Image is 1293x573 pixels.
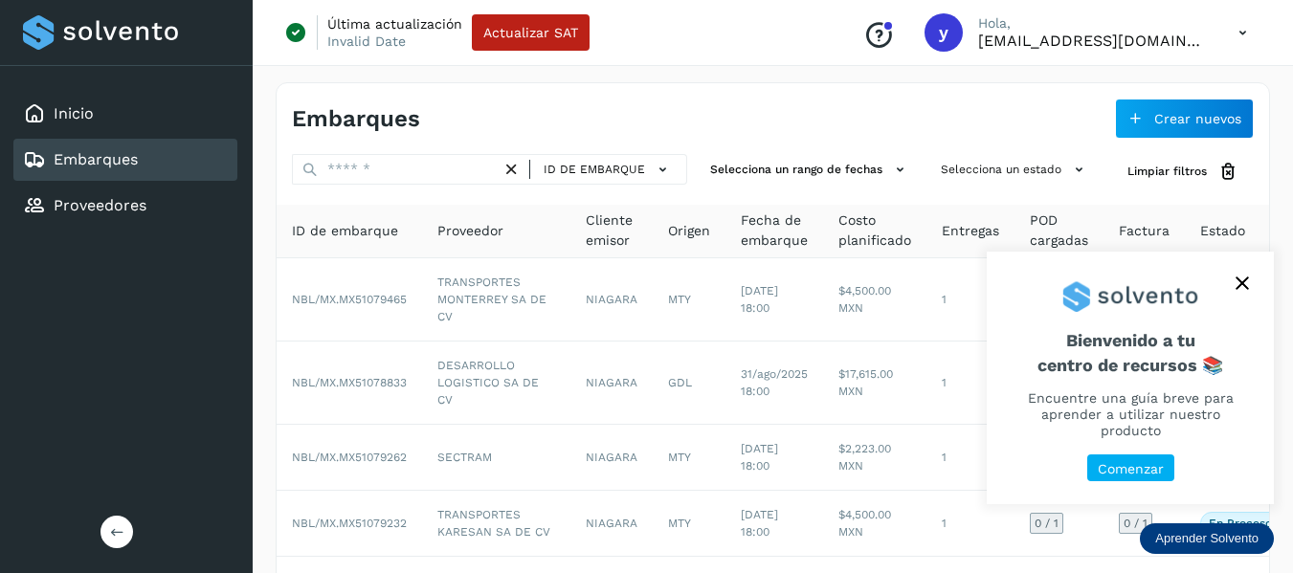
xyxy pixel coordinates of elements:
[327,15,462,33] p: Última actualización
[422,425,570,491] td: SECTRAM
[926,258,1014,342] td: 1
[1124,518,1148,529] span: 0 / 1
[978,32,1208,50] p: yortega@niagarawater.com
[54,150,138,168] a: Embarques
[483,26,578,39] span: Actualizar SAT
[1140,523,1274,554] div: Aprender Solvento
[292,451,407,464] span: NBL/MX.MX51079262
[741,367,808,398] span: 31/ago/2025 18:00
[292,376,407,389] span: NBL/MX.MX51078833
[1200,221,1245,241] span: Estado
[538,156,679,184] button: ID de embarque
[422,491,570,557] td: TRANSPORTES KARESAN SA DE CV
[1155,531,1259,546] p: Aprender Solvento
[1010,355,1251,376] p: centro de recursos 📚
[544,161,645,178] span: ID de embarque
[653,342,725,425] td: GDL
[1127,163,1207,180] span: Limpiar filtros
[1119,221,1170,241] span: Factura
[653,491,725,557] td: MTY
[586,210,637,251] span: Cliente emisor
[741,210,808,251] span: Fecha de embarque
[1112,154,1254,189] button: Limpiar filtros
[292,221,398,241] span: ID de embarque
[702,154,918,186] button: Selecciona un rango de fechas
[292,293,407,306] span: NBL/MX.MX51079465
[741,284,778,315] span: [DATE] 18:00
[1030,210,1088,251] span: POD cargadas
[741,508,778,539] span: [DATE] 18:00
[570,342,653,425] td: NIAGARA
[570,491,653,557] td: NIAGARA
[327,33,406,50] p: Invalid Date
[1209,517,1272,530] p: En proceso
[292,105,420,133] h4: Embarques
[292,517,407,530] span: NBL/MX.MX51079232
[926,491,1014,557] td: 1
[13,185,237,227] div: Proveedores
[926,342,1014,425] td: 1
[570,425,653,491] td: NIAGARA
[1087,454,1174,482] button: Comenzar
[978,15,1208,32] p: Hola,
[437,221,503,241] span: Proveedor
[823,491,926,557] td: $4,500.00 MXN
[13,139,237,181] div: Embarques
[653,425,725,491] td: MTY
[823,425,926,491] td: $2,223.00 MXN
[1010,330,1251,375] span: Bienvenido a tu
[1010,390,1251,438] p: Encuentre una guía breve para aprender a utilizar nuestro producto
[942,221,999,241] span: Entregas
[570,258,653,342] td: NIAGARA
[668,221,710,241] span: Origen
[54,196,146,214] a: Proveedores
[838,210,911,251] span: Costo planificado
[422,342,570,425] td: DESARROLLO LOGISTICO SA DE CV
[933,154,1097,186] button: Selecciona un estado
[926,425,1014,491] td: 1
[741,442,778,473] span: [DATE] 18:00
[1115,99,1254,139] button: Crear nuevos
[823,342,926,425] td: $17,615.00 MXN
[1035,518,1059,529] span: 0 / 1
[1154,112,1241,125] span: Crear nuevos
[1098,461,1164,477] p: Comenzar
[472,14,590,51] button: Actualizar SAT
[987,252,1274,504] div: Aprender Solvento
[54,104,94,122] a: Inicio
[422,258,570,342] td: TRANSPORTES MONTERREY SA DE CV
[653,258,725,342] td: MTY
[1228,269,1257,298] button: close,
[13,93,237,135] div: Inicio
[823,258,926,342] td: $4,500.00 MXN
